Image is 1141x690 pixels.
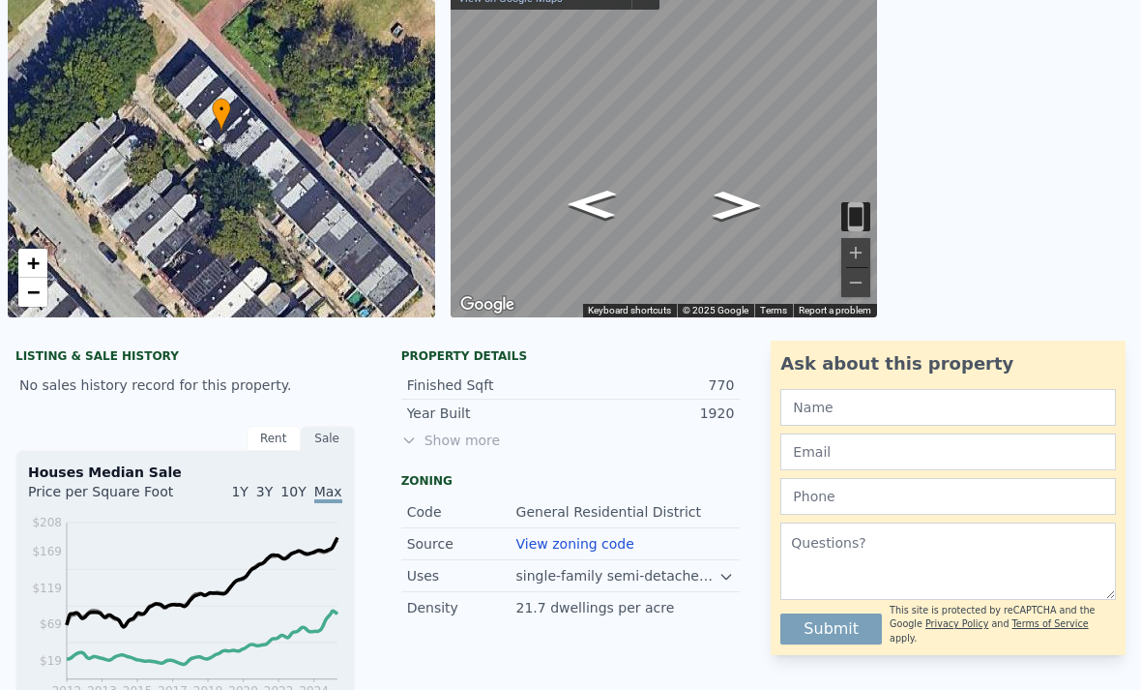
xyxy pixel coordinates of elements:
[407,375,570,395] div: Finished Sqft
[401,473,741,489] div: Zoning
[841,238,870,267] button: Zoom in
[401,431,741,450] span: Show more
[780,434,1116,470] input: Email
[32,582,62,595] tspan: $119
[32,545,62,558] tspan: $169
[301,426,355,451] div: Sale
[401,348,741,364] div: Property details
[546,183,636,225] path: Go Southeast, Shields Pl
[407,598,516,617] div: Density
[40,654,62,668] tspan: $19
[280,484,306,499] span: 10Y
[780,389,1116,426] input: Name
[760,305,787,315] a: Terms
[841,268,870,297] button: Zoom out
[247,426,301,451] div: Rent
[407,566,516,585] div: Uses
[516,536,634,552] a: View zoning code
[314,484,342,503] span: Max
[570,375,734,395] div: 770
[407,534,516,554] div: Source
[231,484,248,499] span: 1Y
[516,566,719,585] div: single-family semi-detached, attached townhouses, multifamily
[28,482,185,513] div: Price per Square Foot
[1012,618,1089,629] a: Terms of Service
[570,404,734,423] div: 1920
[799,305,871,315] a: Report a problem
[455,292,519,317] img: Google
[516,598,679,617] div: 21.7 dwellings per acre
[780,614,882,645] button: Submit
[18,249,47,278] a: Zoom in
[28,463,342,482] div: Houses Median Sale
[780,478,1116,515] input: Phone
[516,502,705,522] div: General Residential District
[588,304,671,317] button: Keyboard shortcuts
[691,185,781,226] path: Go Northwest, Shields Pl
[27,251,40,275] span: +
[256,484,273,499] span: 3Y
[925,618,988,629] a: Privacy Policy
[15,348,355,368] div: LISTING & SALE HISTORY
[890,604,1116,645] div: This site is protected by reCAPTCHA and the Google and apply.
[407,502,516,522] div: Code
[212,98,231,132] div: •
[40,617,62,631] tspan: $69
[841,202,870,231] button: Toggle motion tracking
[780,350,1116,377] div: Ask about this property
[212,101,231,118] span: •
[27,280,40,304] span: −
[407,404,570,423] div: Year Built
[683,305,748,315] span: © 2025 Google
[18,278,47,307] a: Zoom out
[15,368,355,403] div: No sales history record for this property.
[455,292,519,317] a: Open this area in Google Maps (opens a new window)
[32,516,62,529] tspan: $208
